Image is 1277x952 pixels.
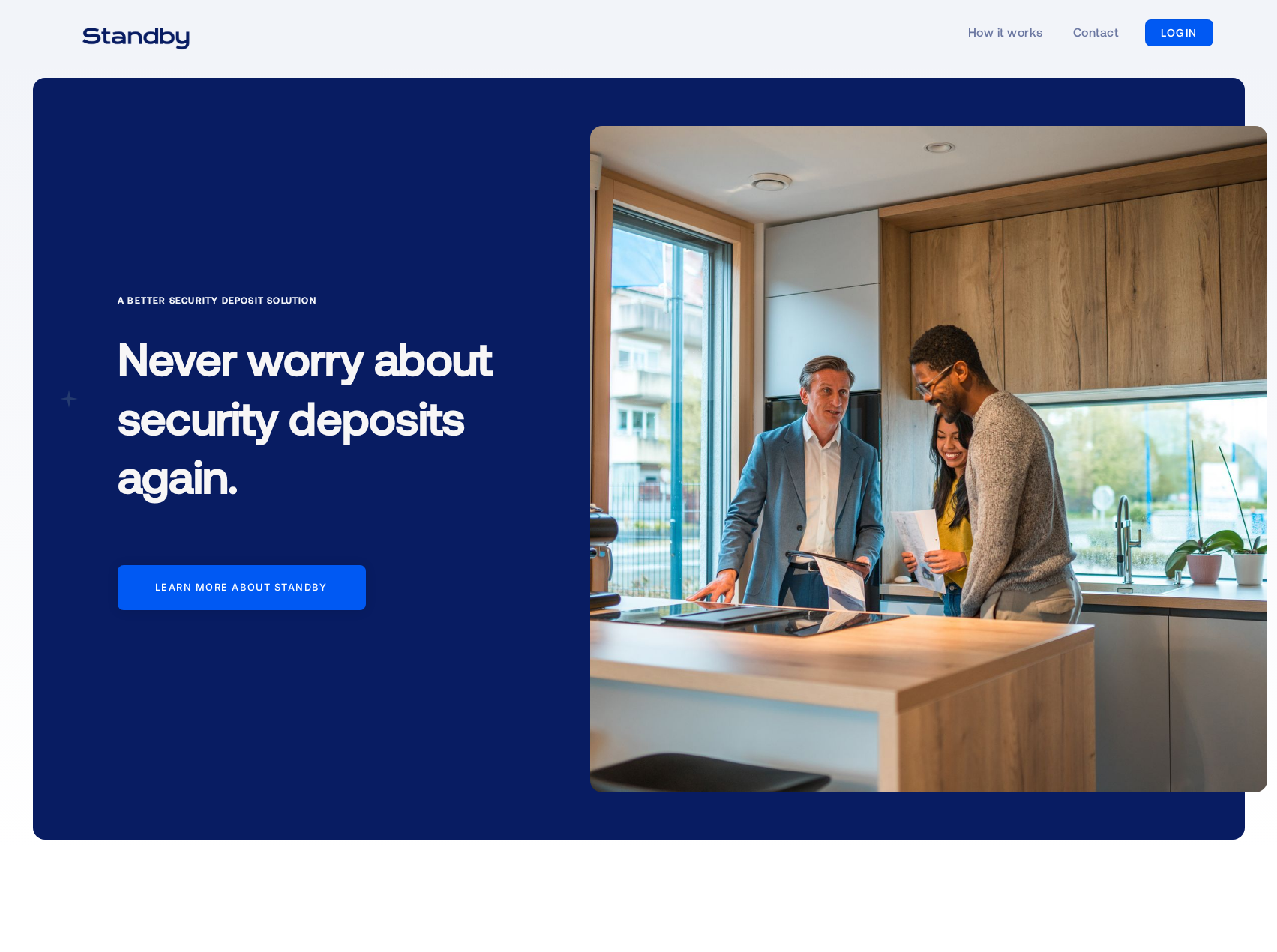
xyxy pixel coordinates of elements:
a: home [64,18,208,48]
a: LOGIN [1145,19,1213,46]
div: Learn more about standby [155,582,328,594]
h1: Never worry about security deposits again. [118,316,538,528]
div: A Better Security Deposit Solution [118,292,538,307]
a: Learn more about standby [118,565,366,610]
